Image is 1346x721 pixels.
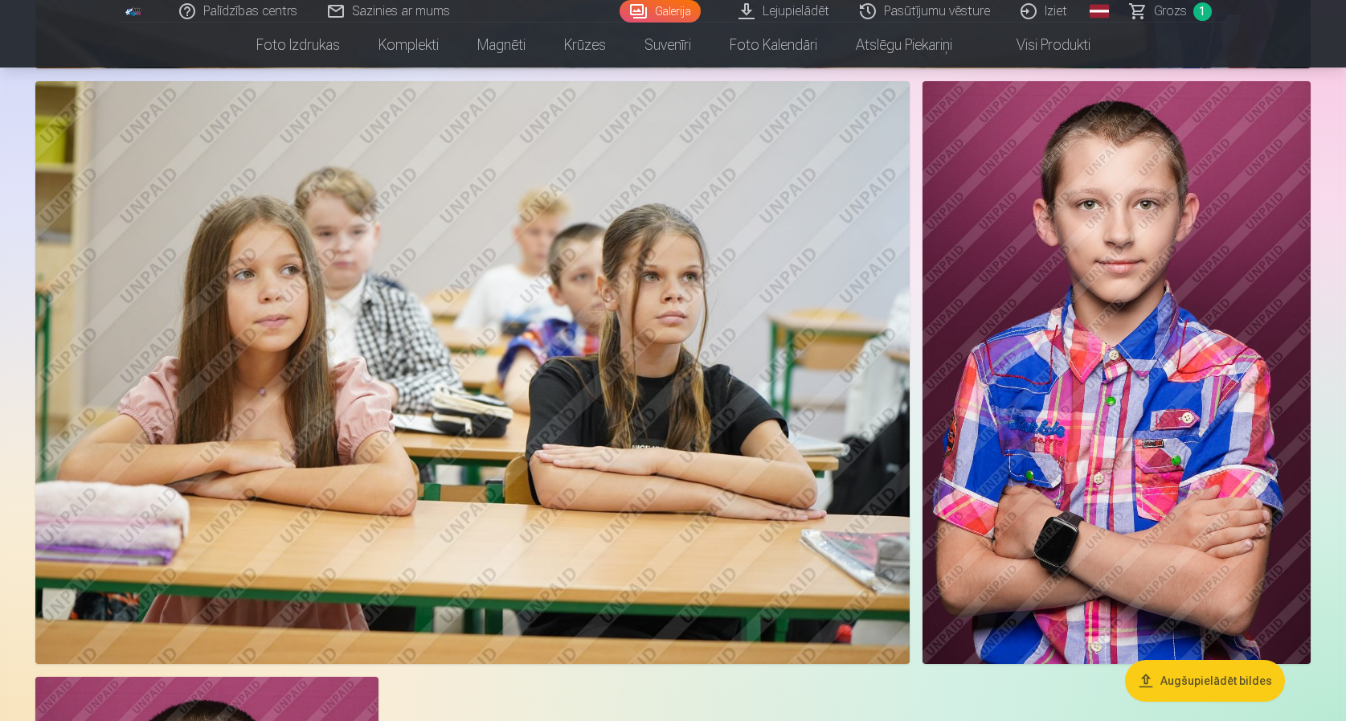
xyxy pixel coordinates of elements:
[359,23,458,68] a: Komplekti
[1193,2,1212,21] span: 1
[237,23,359,68] a: Foto izdrukas
[972,23,1110,68] a: Visi produkti
[1154,2,1187,21] span: Grozs
[837,23,972,68] a: Atslēgu piekariņi
[1125,660,1285,702] button: Augšupielādēt bildes
[458,23,545,68] a: Magnēti
[710,23,837,68] a: Foto kalendāri
[625,23,710,68] a: Suvenīri
[125,6,143,16] img: /fa1
[545,23,625,68] a: Krūzes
